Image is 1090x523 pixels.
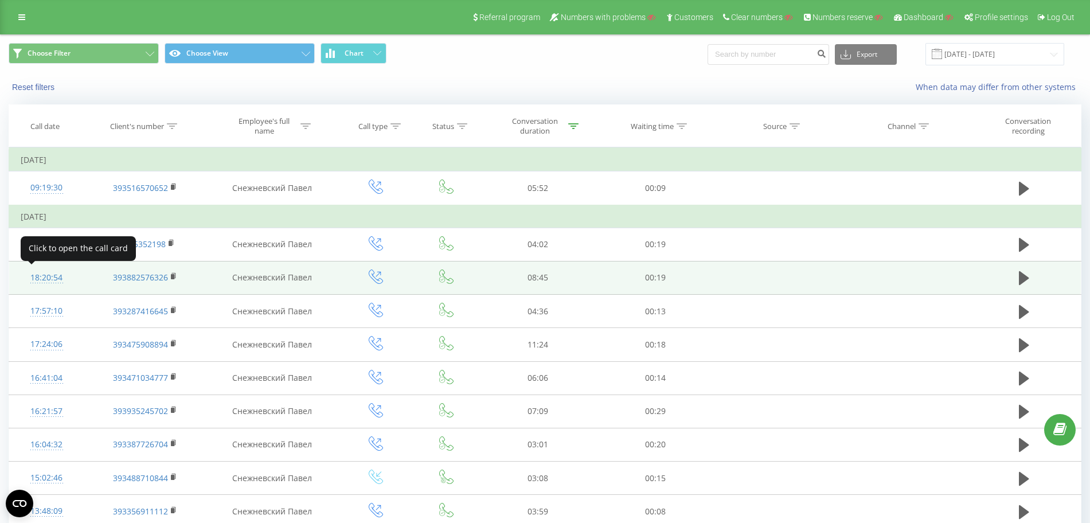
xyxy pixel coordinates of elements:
td: [DATE] [9,205,1081,228]
td: 00:18 [596,328,714,361]
td: Снежневский Павел [206,328,338,361]
a: 393935245702 [113,405,168,416]
td: 03:08 [479,462,596,495]
span: Profile settings [975,13,1028,22]
span: Choose Filter [28,49,71,58]
span: Dashboard [904,13,943,22]
div: Call date [30,122,60,131]
td: 11:24 [479,328,596,361]
td: 00:09 [596,171,714,205]
input: Search by number [708,44,829,65]
td: 04:36 [479,295,596,328]
div: 16:41:04 [21,367,73,389]
td: 00:13 [596,295,714,328]
div: Conversation recording [991,116,1065,136]
td: Снежневский Павел [206,361,338,395]
td: [DATE] [9,149,1081,171]
td: Снежневский Павел [206,295,338,328]
td: 03:01 [479,428,596,461]
td: 00:20 [596,428,714,461]
a: 393475908894 [113,339,168,350]
div: 15:02:46 [21,467,73,489]
div: Status [432,122,454,131]
td: Снежневский Павел [206,171,338,205]
div: Conversation duration [504,116,565,136]
button: Open CMP widget [6,490,33,517]
a: 393287416645 [113,306,168,317]
span: Numbers reserve [812,13,873,22]
td: Снежневский Павел [206,395,338,428]
span: Chart [345,49,364,57]
div: Click to open the call card [21,236,136,261]
td: Снежневский Павел [206,428,338,461]
div: Source [763,122,787,131]
td: Снежневский Павел [206,462,338,495]
td: 06:06 [479,361,596,395]
div: 16:04:32 [21,434,73,456]
td: Снежневский Павел [206,261,338,294]
a: 39335352198 [115,239,166,249]
div: 17:24:06 [21,333,73,356]
span: Customers [674,13,713,22]
button: Reset filters [9,82,60,92]
td: 00:14 [596,361,714,395]
a: 393387726704 [113,439,168,450]
td: 08:45 [479,261,596,294]
a: 393356911112 [113,506,168,517]
a: 393471034777 [113,372,168,383]
div: Employee's full name [230,116,298,136]
button: Choose Filter [9,43,159,64]
button: Chart [321,43,386,64]
div: 19:35:46 [21,233,73,256]
td: Снежневский Павел [206,228,338,261]
span: Log Out [1047,13,1075,22]
div: 17:57:10 [21,300,73,322]
td: 00:19 [596,228,714,261]
td: 00:29 [596,395,714,428]
td: 05:52 [479,171,596,205]
div: 18:20:54 [21,267,73,289]
div: 13:48:09 [21,500,73,522]
td: 00:15 [596,462,714,495]
td: 04:02 [479,228,596,261]
td: 07:09 [479,395,596,428]
td: 00:19 [596,261,714,294]
span: Clear numbers [731,13,783,22]
button: Export [835,44,897,65]
button: Choose View [165,43,315,64]
div: Client's number [110,122,164,131]
div: Call type [358,122,388,131]
a: 393882576326 [113,272,168,283]
div: 09:19:30 [21,177,73,199]
a: When data may differ from other systems [916,81,1081,92]
div: Waiting time [631,122,674,131]
span: Referral program [479,13,540,22]
div: Channel [888,122,916,131]
div: 16:21:57 [21,400,73,423]
a: 393516570652 [113,182,168,193]
a: 393488710844 [113,473,168,483]
span: Numbers with problems [561,13,646,22]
